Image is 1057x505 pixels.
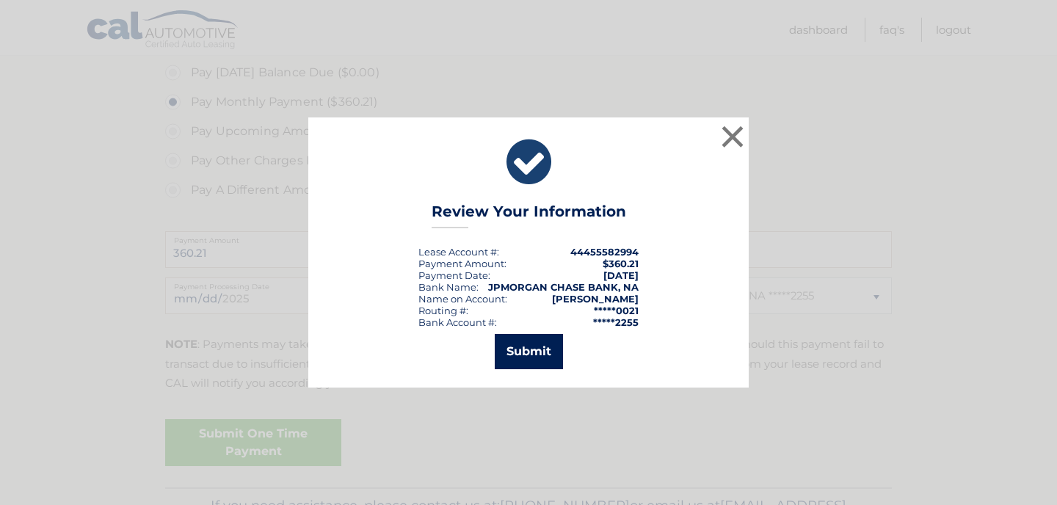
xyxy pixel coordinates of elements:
[418,269,490,281] div: :
[418,246,499,258] div: Lease Account #:
[603,269,639,281] span: [DATE]
[418,293,507,305] div: Name on Account:
[488,281,639,293] strong: JPMORGAN CHASE BANK, NA
[718,122,747,151] button: ×
[432,203,626,228] h3: Review Your Information
[570,246,639,258] strong: 44455582994
[552,293,639,305] strong: [PERSON_NAME]
[495,334,563,369] button: Submit
[418,269,488,281] span: Payment Date
[418,316,497,328] div: Bank Account #:
[418,281,479,293] div: Bank Name:
[418,305,468,316] div: Routing #:
[418,258,506,269] div: Payment Amount:
[603,258,639,269] span: $360.21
